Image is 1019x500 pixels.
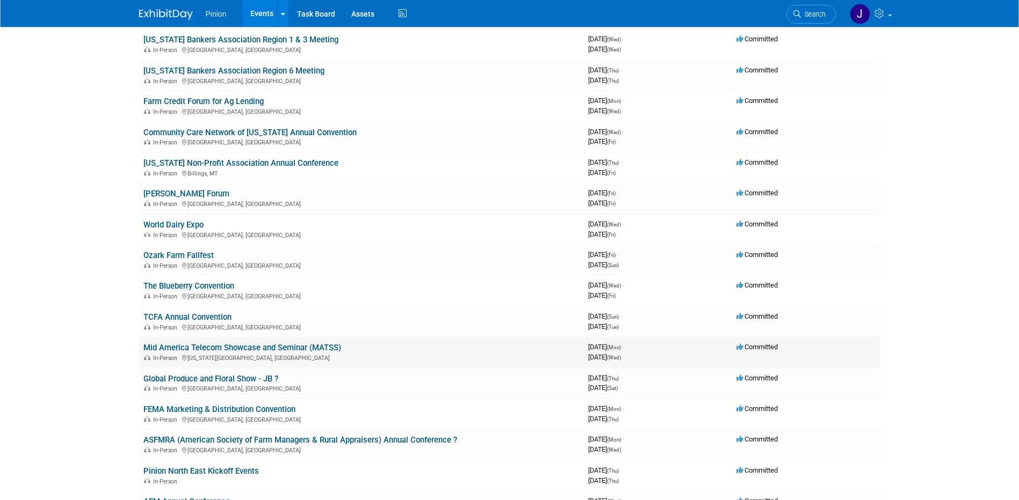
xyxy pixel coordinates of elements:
[607,437,621,443] span: (Mon)
[153,293,180,300] span: In-Person
[588,66,622,74] span: [DATE]
[607,376,619,381] span: (Thu)
[588,435,624,443] span: [DATE]
[607,232,616,238] span: (Fri)
[144,478,150,483] img: In-Person Event
[607,252,616,258] span: (Fri)
[143,35,338,45] a: [US_STATE] Bankers Association Region 1 & 3 Meeting
[588,76,619,84] span: [DATE]
[139,9,193,20] img: ExhibitDay
[144,262,150,268] img: In-Person Event
[143,353,580,362] div: [US_STATE][GEOGRAPHIC_DATA], [GEOGRAPHIC_DATA]
[623,128,624,136] span: -
[607,108,621,114] span: (Wed)
[588,189,619,197] span: [DATE]
[736,66,778,74] span: Committed
[143,189,229,198] a: [PERSON_NAME] Forum
[144,170,150,175] img: In-Person Event
[143,76,580,85] div: [GEOGRAPHIC_DATA], [GEOGRAPHIC_DATA]
[153,416,180,423] span: In-Person
[143,445,580,454] div: [GEOGRAPHIC_DATA], [GEOGRAPHIC_DATA]
[143,312,232,322] a: TCFA Annual Convention
[850,4,870,24] img: Jennifer Plumisto
[607,283,621,289] span: (Wed)
[143,322,580,331] div: [GEOGRAPHIC_DATA], [GEOGRAPHIC_DATA]
[588,405,624,413] span: [DATE]
[588,220,624,228] span: [DATE]
[144,355,150,360] img: In-Person Event
[588,251,619,259] span: [DATE]
[607,160,619,166] span: (Thu)
[143,158,338,168] a: [US_STATE] Non-Profit Association Annual Conference
[607,139,616,145] span: (Fri)
[144,78,150,83] img: In-Person Event
[801,10,826,18] span: Search
[153,47,180,54] span: In-Person
[588,466,622,474] span: [DATE]
[588,343,624,351] span: [DATE]
[588,35,624,43] span: [DATE]
[607,344,621,350] span: (Mon)
[143,251,214,260] a: Ozark Farm Fallfest
[623,405,624,413] span: -
[143,374,278,384] a: Global Produce and Floral Show - JB ?
[736,35,778,43] span: Committed
[143,230,580,239] div: [GEOGRAPHIC_DATA], [GEOGRAPHIC_DATA]
[588,476,619,484] span: [DATE]
[607,355,621,361] span: (Wed)
[143,128,357,137] a: Community Care Network of [US_STATE] Annual Convention
[736,343,778,351] span: Committed
[153,355,180,362] span: In-Person
[607,201,616,207] span: (Fri)
[623,281,624,289] span: -
[588,158,622,166] span: [DATE]
[144,47,150,52] img: In-Person Event
[153,232,180,239] span: In-Person
[736,158,778,166] span: Committed
[588,137,616,145] span: [DATE]
[588,199,616,207] span: [DATE]
[144,293,150,298] img: In-Person Event
[153,262,180,269] span: In-Person
[153,201,180,208] span: In-Person
[588,322,619,330] span: [DATE]
[153,108,180,115] span: In-Person
[153,139,180,146] span: In-Person
[588,312,622,320] span: [DATE]
[607,416,619,422] span: (Thu)
[153,170,180,177] span: In-Person
[607,314,619,320] span: (Sun)
[143,291,580,300] div: [GEOGRAPHIC_DATA], [GEOGRAPHIC_DATA]
[143,97,264,106] a: Farm Credit Forum for Ag Lending
[144,232,150,237] img: In-Person Event
[607,478,619,484] span: (Thu)
[607,468,619,474] span: (Thu)
[736,128,778,136] span: Committed
[143,45,580,54] div: [GEOGRAPHIC_DATA], [GEOGRAPHIC_DATA]
[620,66,622,74] span: -
[144,108,150,114] img: In-Person Event
[623,97,624,105] span: -
[143,435,457,445] a: ASFMRA (American Society of Farm Managers & Rural Appraisers) Annual Conference ?
[607,222,621,227] span: (Wed)
[588,445,621,453] span: [DATE]
[736,251,778,259] span: Committed
[620,312,622,320] span: -
[736,189,778,197] span: Committed
[623,343,624,351] span: -
[153,78,180,85] span: In-Person
[153,478,180,485] span: In-Person
[143,415,580,423] div: [GEOGRAPHIC_DATA], [GEOGRAPHIC_DATA]
[623,35,624,43] span: -
[607,262,619,268] span: (Sun)
[620,374,622,382] span: -
[588,168,616,177] span: [DATE]
[620,158,622,166] span: -
[588,415,619,423] span: [DATE]
[607,385,618,391] span: (Sat)
[143,199,580,208] div: [GEOGRAPHIC_DATA], [GEOGRAPHIC_DATA]
[144,385,150,391] img: In-Person Event
[588,97,624,105] span: [DATE]
[588,107,621,115] span: [DATE]
[143,384,580,392] div: [GEOGRAPHIC_DATA], [GEOGRAPHIC_DATA]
